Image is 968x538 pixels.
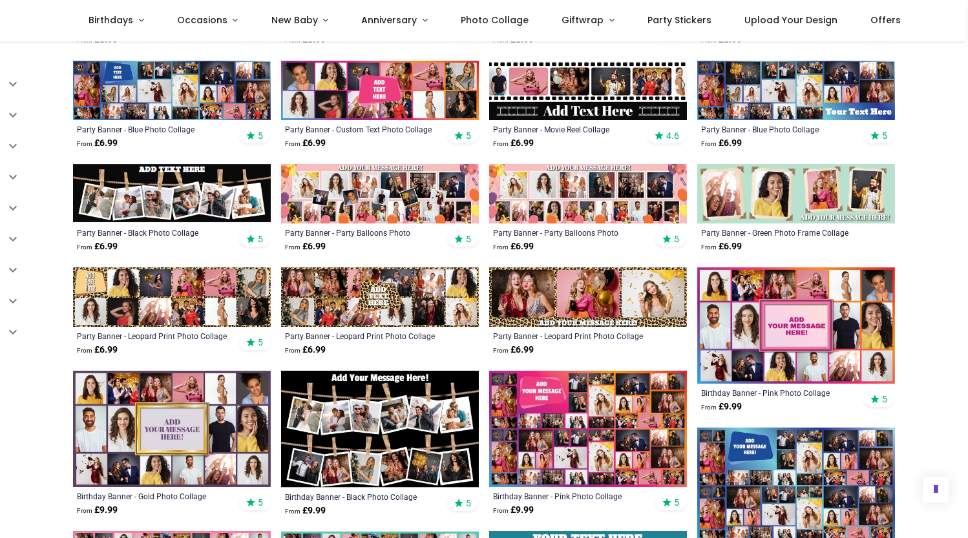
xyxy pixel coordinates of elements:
a: Birthday Banner - Gold Photo Collage [77,491,229,501]
span: Party Stickers [647,14,711,26]
a: Party Banner - Leopard Print Photo Collage [285,331,437,341]
strong: £ 9.99 [285,504,326,517]
strong: £ 6.99 [77,240,118,253]
strong: £ 6.99 [285,137,326,150]
span: From [285,140,300,147]
span: 5 [882,130,887,141]
span: From [701,243,717,251]
a: Party Banner - Blue Photo Collage [701,124,853,134]
strong: £ 6.99 [77,137,118,150]
span: 5 [466,130,471,141]
strong: £ 6.99 [77,344,118,357]
strong: £ 6.99 [701,137,742,150]
span: Upload Your Design [744,14,837,26]
a: Party Banner - Leopard Print Photo Collage [77,331,229,341]
img: Personalised Party Banner - Movie Reel Collage - 6 Photo Upload [489,61,687,120]
span: From [701,404,717,411]
span: 5 [258,497,263,508]
strong: £ 6.99 [493,240,534,253]
span: From [77,243,92,251]
a: Birthday Banner - Black Photo Collage [285,491,437,502]
span: From [285,347,300,354]
a: Party Banner - Green Photo Frame Collage [701,227,853,238]
span: 5 [882,393,887,405]
span: From [701,140,717,147]
span: From [285,508,300,515]
img: Personalised Party Banner - Leopard Print Photo Collage - 3 Photo Upload [489,267,687,327]
img: Personalised Party Banner - Black Photo Collage - 6 Photo Upload [73,164,271,223]
a: Birthday Banner - Pink Photo Collage [701,388,853,398]
strong: £ 6.99 [285,240,326,253]
strong: £ 9.99 [77,504,118,517]
span: Occasions [177,14,227,26]
a: Party Banner - Blue Photo Collage [77,124,229,134]
a: Party Banner - Leopard Print Photo Collage [493,331,645,341]
a: Party Banner - Movie Reel Collage [493,124,645,134]
span: From [77,140,92,147]
span: 5 [258,233,263,245]
img: Personalised Party Banner - Green Photo Frame Collage - 4 Photo Upload [697,164,895,223]
img: Personalised Party Banner - Blue Photo Collage - 23 Photo upload [697,61,895,120]
span: From [493,140,509,147]
span: 5 [258,336,263,348]
img: Personalised Party Banner - Leopard Print Photo Collage - Custom Text & 12 Photo Upload [281,267,479,327]
strong: £ 6.99 [285,344,326,357]
span: Anniversary [361,14,417,26]
strong: £ 6.99 [493,137,534,150]
img: Personalised Party Banner - Party Balloons Photo Collage - 22 Photo Upload [281,164,479,223]
span: From [77,347,92,354]
span: From [493,243,509,251]
img: Personalised Party Banner - Blue Photo Collage - Custom Text & 25 Photo upload [73,61,271,120]
a: Party Banner - Custom Text Photo Collage [285,124,437,134]
strong: £ 6.99 [493,344,534,357]
span: 4.6 [666,130,679,141]
a: Party Banner - Black Photo Collage [77,227,229,238]
a: Birthday Banner - Pink Photo Collage [493,491,645,501]
img: Personalised Birthday Backdrop Banner - Black Photo Collage - 12 Photo Upload [281,371,479,487]
span: From [493,507,509,514]
span: From [77,507,92,514]
strong: £ 9.99 [701,400,742,413]
span: 5 [466,497,471,509]
span: From [493,347,509,354]
a: Party Banner - Party Balloons Photo Collage [285,227,437,238]
img: Personalised Birthday Backdrop Banner - Pink Photo Collage - 16 Photo Upload [697,267,895,384]
span: From [285,243,300,251]
img: Personalised Party Banner - Party Balloons Photo Collage - 17 Photo Upload [489,164,687,223]
strong: £ 6.99 [701,240,742,253]
span: Offers [870,14,901,26]
span: Birthdays [89,14,133,26]
img: Personalised Birthday Backdrop Banner - Pink Photo Collage - Add Text & 48 Photo Upload [489,371,687,487]
span: Giftwrap [562,14,604,26]
span: 5 [258,130,263,141]
span: 5 [466,233,471,245]
img: Personalised Party Banner - Leopard Print Photo Collage - 11 Photo Upload [73,267,271,327]
a: Party Banner - Party Balloons Photo Collage [493,227,645,238]
span: Photo Collage [461,14,529,26]
img: Personalised Party Banner - Custom Text Photo Collage - 12 Photo Upload [281,61,479,120]
span: New Baby [271,14,318,26]
strong: £ 9.99 [493,504,534,517]
span: 5 [674,497,679,508]
img: Personalised Birthday Backdrop Banner - Gold Photo Collage - 16 Photo Upload [73,371,271,487]
span: 5 [674,233,679,245]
